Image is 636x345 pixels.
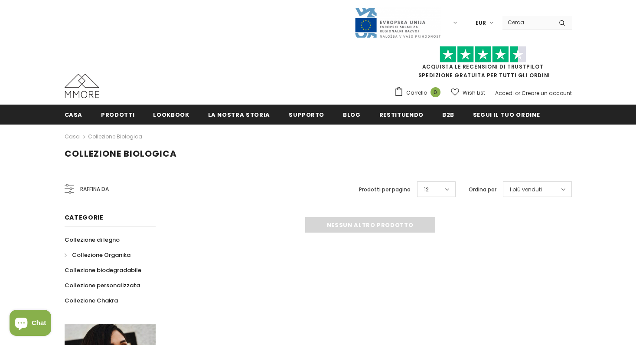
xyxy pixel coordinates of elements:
a: La nostra storia [208,105,270,124]
span: Collezione personalizzata [65,281,140,289]
a: Segui il tuo ordine [473,105,540,124]
span: B2B [442,111,454,119]
span: Categorie [65,213,104,222]
a: Collezione Chakra [65,293,118,308]
a: Wish List [451,85,485,100]
a: Collezione personalizzata [65,278,140,293]
input: Search Site [502,16,552,29]
span: Wish List [463,89,485,97]
span: Collezione Chakra [65,296,118,305]
a: Lookbook [153,105,189,124]
span: Restituendo [379,111,424,119]
img: Casi MMORE [65,74,99,98]
a: Collezione biologica [88,133,142,140]
span: or [515,89,520,97]
span: I più venduti [510,185,542,194]
a: Creare un account [522,89,572,97]
a: Prodotti [101,105,134,124]
span: Collezione biologica [65,148,177,160]
label: Prodotti per pagina [359,185,411,194]
span: 12 [424,185,429,194]
span: Collezione Organika [72,251,130,259]
span: Lookbook [153,111,189,119]
inbox-online-store-chat: Shopify online store chat [7,310,54,338]
a: Collezione Organika [65,247,130,263]
a: B2B [442,105,454,124]
img: Fidati di Pilot Stars [440,46,526,63]
span: EUR [476,19,486,27]
span: SPEDIZIONE GRATUITA PER TUTTI GLI ORDINI [394,50,572,79]
a: supporto [289,105,324,124]
a: Casa [65,105,83,124]
a: Acquista le recensioni di TrustPilot [422,63,544,70]
span: Collezione biodegradabile [65,266,141,274]
span: Prodotti [101,111,134,119]
label: Ordina per [469,185,496,194]
span: La nostra storia [208,111,270,119]
span: Raffina da [80,184,109,194]
a: Javni Razpis [354,19,441,26]
a: Restituendo [379,105,424,124]
a: Collezione biodegradabile [65,263,141,278]
a: Collezione di legno [65,232,120,247]
span: 0 [431,87,440,97]
span: Segui il tuo ordine [473,111,540,119]
span: Collezione di legno [65,236,120,244]
img: Javni Razpis [354,7,441,39]
span: Carrello [406,89,427,97]
a: Carrello 0 [394,86,445,99]
span: supporto [289,111,324,119]
span: Blog [343,111,361,119]
a: Casa [65,131,80,142]
a: Accedi [495,89,514,97]
span: Casa [65,111,83,119]
a: Blog [343,105,361,124]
